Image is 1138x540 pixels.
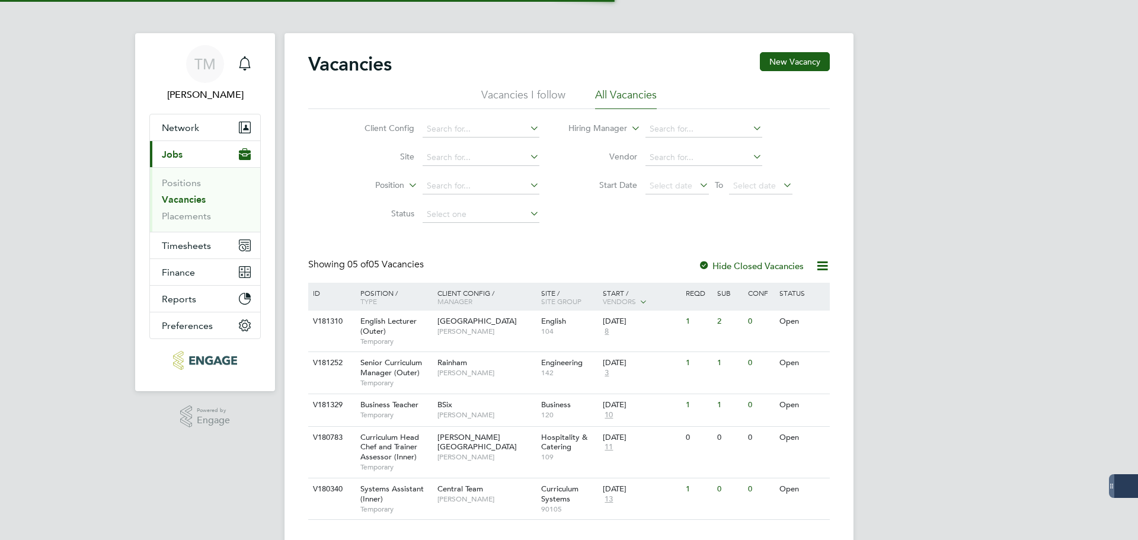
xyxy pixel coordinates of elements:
label: Hide Closed Vacancies [698,260,804,271]
span: 90105 [541,504,597,514]
a: Vacancies [162,194,206,205]
span: Temporary [360,337,431,346]
span: Business [541,400,571,410]
span: To [711,177,727,193]
span: Reports [162,293,196,305]
div: 1 [683,352,714,374]
span: Engineering [541,357,583,368]
span: 109 [541,452,597,462]
input: Search for... [423,121,539,138]
a: Go to home page [149,351,261,370]
button: Timesheets [150,232,260,258]
label: Site [346,151,414,162]
span: Finance [162,267,195,278]
span: Engage [197,416,230,426]
div: [DATE] [603,317,680,327]
div: 0 [745,311,776,333]
span: 05 of [347,258,369,270]
div: 1 [683,394,714,416]
span: [PERSON_NAME] [437,368,535,378]
div: Open [776,311,828,333]
div: 0 [683,427,714,449]
li: All Vacancies [595,88,657,109]
div: Position / [351,283,434,311]
div: 0 [745,352,776,374]
span: Jobs [162,149,183,160]
span: Rainham [437,357,467,368]
span: 104 [541,327,597,336]
div: Open [776,478,828,500]
span: BSix [437,400,452,410]
button: Preferences [150,312,260,338]
button: Reports [150,286,260,312]
span: 3 [603,368,610,378]
div: 0 [745,427,776,449]
div: [DATE] [603,400,680,410]
span: 11 [603,442,615,452]
div: [DATE] [603,484,680,494]
div: 0 [745,394,776,416]
span: 120 [541,410,597,420]
span: 05 Vacancies [347,258,424,270]
h2: Vacancies [308,52,392,76]
span: [PERSON_NAME] [437,494,535,504]
div: 0 [745,478,776,500]
div: Showing [308,258,426,271]
div: Open [776,427,828,449]
div: Client Config / [434,283,538,311]
span: Temporary [360,410,431,420]
label: Vendor [569,151,637,162]
label: Status [346,208,414,219]
div: Open [776,394,828,416]
label: Client Config [346,123,414,133]
span: Hospitality & Catering [541,432,587,452]
div: Sub [714,283,745,303]
button: Finance [150,259,260,285]
label: Start Date [569,180,637,190]
button: New Vacancy [760,52,830,71]
div: 1 [683,311,714,333]
span: Manager [437,296,472,306]
div: Reqd [683,283,714,303]
input: Search for... [423,178,539,194]
div: 0 [714,427,745,449]
div: 0 [714,478,745,500]
span: Central Team [437,484,483,494]
div: Jobs [150,167,260,232]
span: Vendors [603,296,636,306]
button: Network [150,114,260,140]
span: Temporary [360,462,431,472]
span: Select date [733,180,776,191]
span: Type [360,296,377,306]
label: Hiring Manager [559,123,627,135]
span: Curriculum Head Chef and Trainer Assessor (Inner) [360,432,419,462]
div: Site / [538,283,600,311]
span: Senior Curriculum Manager (Outer) [360,357,422,378]
div: 1 [714,394,745,416]
div: Conf [745,283,776,303]
span: [PERSON_NAME][GEOGRAPHIC_DATA] [437,432,517,452]
li: Vacancies I follow [481,88,565,109]
a: TM[PERSON_NAME] [149,45,261,102]
span: Temporary [360,504,431,514]
div: V180783 [310,427,351,449]
span: Site Group [541,296,581,306]
input: Search for... [423,149,539,166]
span: Select date [650,180,692,191]
span: Temporary [360,378,431,388]
span: Taylor Miller-Davies [149,88,261,102]
div: [DATE] [603,433,680,443]
span: Timesheets [162,240,211,251]
div: ID [310,283,351,303]
span: Business Teacher [360,400,418,410]
span: [PERSON_NAME] [437,327,535,336]
span: English [541,316,566,326]
div: 2 [714,311,745,333]
input: Search for... [645,121,762,138]
span: Preferences [162,320,213,331]
div: 1 [683,478,714,500]
label: Position [336,180,404,191]
div: [DATE] [603,358,680,368]
a: Positions [162,177,201,188]
button: Jobs [150,141,260,167]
